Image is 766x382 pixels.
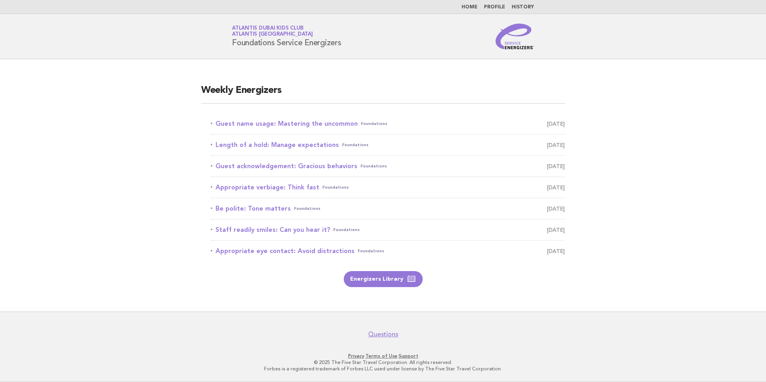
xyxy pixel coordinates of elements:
h2: Weekly Energizers [201,84,565,104]
span: Foundations [323,182,349,193]
span: [DATE] [547,139,565,151]
span: Atlantis [GEOGRAPHIC_DATA] [232,32,313,37]
a: Energizers Library [344,271,423,287]
a: Support [399,353,418,359]
span: Foundations [333,224,360,235]
a: Guest name usage: Mastering the uncommonFoundations [DATE] [211,118,565,129]
span: [DATE] [547,182,565,193]
a: Appropriate verbiage: Think fastFoundations [DATE] [211,182,565,193]
h1: Foundations Service Energizers [232,26,341,47]
p: · · [138,353,628,359]
span: Foundations [294,203,321,214]
p: Forbes is a registered trademark of Forbes LLC used under license by The Five Star Travel Corpora... [138,366,628,372]
a: Appropriate eye contact: Avoid distractionsFoundations [DATE] [211,245,565,257]
a: History [512,5,534,10]
span: Foundations [342,139,369,151]
a: Profile [484,5,505,10]
a: Be polite: Tone mattersFoundations [DATE] [211,203,565,214]
span: Foundations [361,118,387,129]
a: Staff readily smiles: Can you hear it?Foundations [DATE] [211,224,565,235]
img: Service Energizers [496,24,534,49]
span: [DATE] [547,245,565,257]
span: Foundations [358,245,384,257]
a: Length of a hold: Manage expectationsFoundations [DATE] [211,139,565,151]
span: [DATE] [547,224,565,235]
a: Terms of Use [365,353,397,359]
span: [DATE] [547,203,565,214]
a: Guest acknowledgement: Gracious behaviorsFoundations [DATE] [211,161,565,172]
a: Home [462,5,478,10]
span: [DATE] [547,118,565,129]
a: Atlantis Dubai Kids ClubAtlantis [GEOGRAPHIC_DATA] [232,26,313,37]
a: Privacy [348,353,364,359]
span: Foundations [361,161,387,172]
p: © 2025 The Five Star Travel Corporation. All rights reserved. [138,359,628,366]
span: [DATE] [547,161,565,172]
a: Questions [368,330,398,338]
